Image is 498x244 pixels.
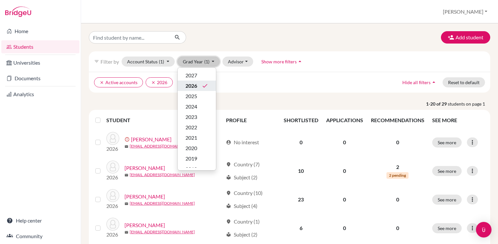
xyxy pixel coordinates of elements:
input: Find student by name... [89,31,169,44]
th: PROFILE [222,112,280,128]
p: 2026 [106,173,119,181]
span: local_library [226,175,231,180]
p: 0 [371,138,424,146]
span: location_on [226,162,231,167]
i: clear [100,80,104,85]
button: 2022 [178,122,216,133]
span: 2025 [185,92,197,100]
div: Country (1) [226,218,260,225]
button: 2018 [178,164,216,174]
button: 2025 [178,91,216,101]
span: local_library [226,232,231,237]
td: 0 [280,128,322,157]
a: Documents [1,72,79,85]
a: Universities [1,56,79,69]
div: Open Intercom Messenger [476,222,492,238]
th: SHORTLISTED [280,112,322,128]
img: Bridge-U [5,6,31,17]
i: filter_list [94,59,99,64]
span: 2019 [185,155,197,162]
a: [EMAIL_ADDRESS][DOMAIN_NAME] [130,200,195,206]
button: See more [432,166,462,176]
div: Country (7) [226,161,260,168]
span: (1) [204,59,209,64]
a: [EMAIL_ADDRESS][DOMAIN_NAME] [130,172,195,178]
button: 2023 [178,112,216,122]
a: Analytics [1,88,79,101]
div: Country (10) [226,189,263,197]
button: clear2026 [146,77,173,87]
span: mail [124,173,128,177]
button: 2021 [178,133,216,143]
button: clearActive accounts [94,77,143,87]
span: location_on [226,190,231,196]
a: [PERSON_NAME] [124,164,165,172]
i: done [202,83,208,89]
a: Community [1,230,79,243]
button: Grad Year(1) [177,57,220,67]
span: error_outline [124,137,131,142]
i: clear [151,80,156,85]
p: 2026 [106,231,119,238]
button: Add student [441,31,490,44]
span: 2024 [185,103,197,110]
p: 0 [371,224,424,232]
span: 2026 [185,82,197,90]
span: mail [124,145,128,148]
span: students on page 1 [448,100,490,107]
div: Subject (2) [226,173,257,181]
a: Home [1,25,79,38]
img: Brewer, Alana [106,189,119,202]
a: Help center [1,214,79,227]
span: 2023 [185,113,197,121]
img: Andrianov, Rodion [106,132,119,145]
td: 6 [280,214,322,242]
th: APPLICATIONS [322,112,367,128]
button: See more [432,137,462,148]
th: STUDENT [106,112,222,128]
td: 10 [280,157,322,185]
span: location_on [226,219,231,224]
a: [PERSON_NAME] [124,193,165,200]
a: [PERSON_NAME] [131,135,172,143]
strong: 1-20 of 29 [426,100,448,107]
span: Show more filters [261,59,297,64]
span: 2021 [185,134,197,142]
th: RECOMMENDATIONS [367,112,428,128]
a: Students [1,40,79,53]
a: [EMAIL_ADDRESS][DOMAIN_NAME] [130,229,195,235]
p: 2026 [106,145,119,153]
span: account_circle [226,140,231,145]
th: SEE MORE [428,112,488,128]
td: 0 [322,214,367,242]
button: 2027 [178,70,216,81]
button: Show more filtersarrow_drop_up [256,57,309,67]
span: 2 pending [386,172,409,179]
td: 0 [322,157,367,185]
span: 2018 [185,165,197,173]
td: 0 [322,185,367,214]
div: Subject (4) [226,202,257,210]
div: Subject (2) [226,231,257,238]
div: Grad Year(1) [177,67,216,171]
i: arrow_drop_up [431,79,437,85]
button: [PERSON_NAME] [440,6,490,18]
img: Bravo, Andres [106,161,119,173]
div: No interest [226,138,259,146]
p: 2 [371,163,424,171]
p: 0 [371,196,424,203]
button: See more [432,195,462,205]
a: [EMAIL_ADDRESS][DOMAIN_NAME] [130,143,195,149]
button: 2026done [178,81,216,91]
span: 2027 [185,71,197,79]
button: 2020 [178,143,216,153]
p: 2026 [106,202,119,210]
button: 2024 [178,101,216,112]
button: Account Status(1) [122,57,175,67]
a: [PERSON_NAME] [124,221,165,229]
button: 2019 [178,153,216,164]
button: See more [432,223,462,233]
span: (1) [159,59,164,64]
button: Hide all filtersarrow_drop_up [397,77,443,87]
span: mail [124,230,128,234]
